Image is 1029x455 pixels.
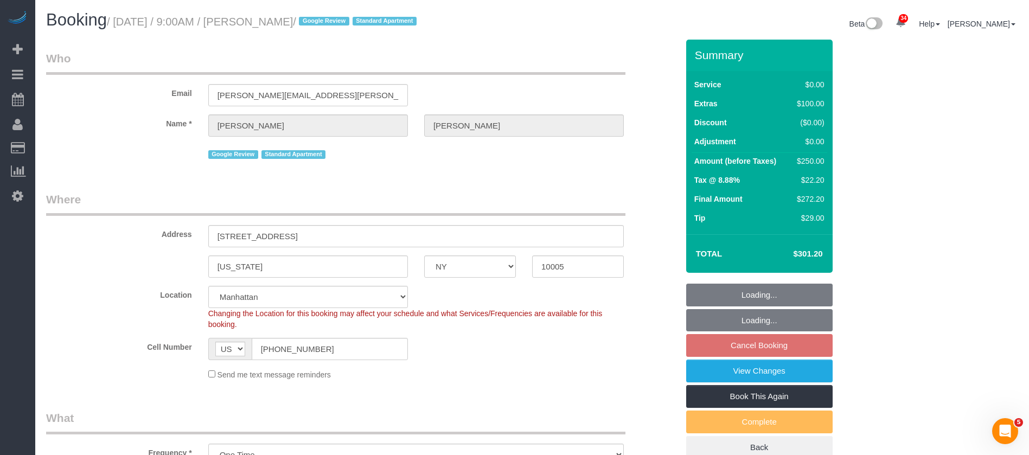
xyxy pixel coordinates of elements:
[353,17,417,25] span: Standard Apartment
[694,175,740,185] label: Tax @ 8.88%
[293,16,420,28] span: /
[694,98,718,109] label: Extras
[919,20,940,28] a: Help
[694,194,743,204] label: Final Amount
[38,286,200,300] label: Location
[686,385,833,408] a: Book This Again
[1014,418,1023,427] span: 5
[695,49,827,61] h3: Summary
[532,255,624,278] input: Zip Code
[686,360,833,382] a: View Changes
[38,84,200,99] label: Email
[865,17,883,31] img: New interface
[46,50,625,75] legend: Who
[760,249,822,259] h4: $301.20
[38,338,200,353] label: Cell Number
[849,20,883,28] a: Beta
[299,17,349,25] span: Google Review
[46,410,625,434] legend: What
[992,418,1018,444] iframe: Intercom live chat
[890,11,911,35] a: 34
[7,11,28,26] img: Automaid Logo
[694,213,706,223] label: Tip
[792,136,824,147] div: $0.00
[208,309,603,329] span: Changing the Location for this booking may affect your schedule and what Services/Frequencies are...
[792,175,824,185] div: $22.20
[208,84,408,106] input: Email
[38,114,200,129] label: Name *
[696,249,723,258] strong: Total
[792,117,824,128] div: ($0.00)
[107,16,420,28] small: / [DATE] / 9:00AM / [PERSON_NAME]
[948,20,1015,28] a: [PERSON_NAME]
[792,98,824,109] div: $100.00
[46,191,625,216] legend: Where
[208,255,408,278] input: City
[218,370,331,379] span: Send me text message reminders
[208,114,408,137] input: First Name
[792,79,824,90] div: $0.00
[792,194,824,204] div: $272.20
[261,150,326,159] span: Standard Apartment
[694,79,721,90] label: Service
[38,225,200,240] label: Address
[208,150,258,159] span: Google Review
[899,14,908,23] span: 34
[424,114,624,137] input: Last Name
[694,156,776,166] label: Amount (before Taxes)
[694,117,727,128] label: Discount
[694,136,736,147] label: Adjustment
[252,338,408,360] input: Cell Number
[792,156,824,166] div: $250.00
[46,10,107,29] span: Booking
[792,213,824,223] div: $29.00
